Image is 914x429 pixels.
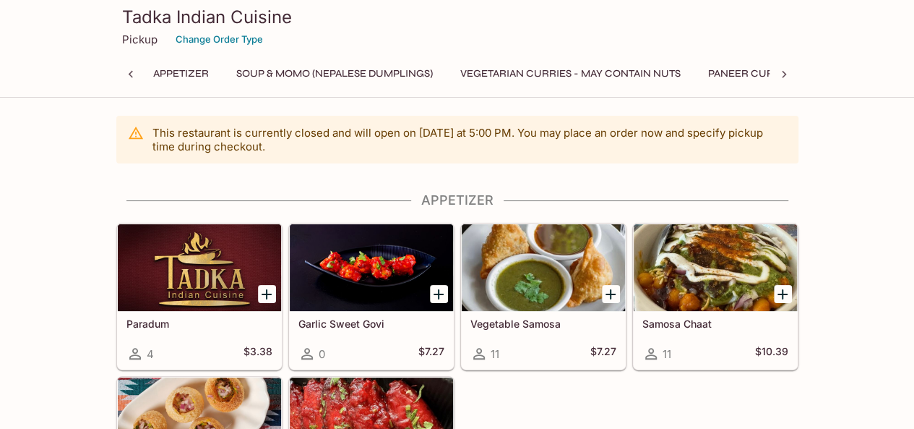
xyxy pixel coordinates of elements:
[228,64,441,84] button: Soup & Momo (Nepalese Dumplings)
[126,318,272,330] h5: Paradum
[663,347,671,361] span: 11
[145,64,217,84] button: Appetizer
[258,285,276,303] button: Add Paradum
[116,192,798,208] h4: Appetizer
[462,224,625,311] div: Vegetable Samosa
[147,347,154,361] span: 4
[430,285,448,303] button: Add Garlic Sweet Govi
[152,126,787,153] p: This restaurant is currently closed and will open on [DATE] at 5:00 PM . You may place an order n...
[633,224,798,370] a: Samosa Chaat11$10.39
[298,318,444,330] h5: Garlic Sweet Govi
[642,318,788,330] h5: Samosa Chaat
[470,318,616,330] h5: Vegetable Samosa
[590,345,616,362] h5: $7.27
[169,28,270,51] button: Change Order Type
[289,224,454,370] a: Garlic Sweet Govi0$7.27
[418,345,444,362] h5: $7.27
[634,224,797,311] div: Samosa Chaat
[117,224,282,370] a: Paradum4$3.38
[700,64,804,84] button: Paneer Curries
[290,224,453,311] div: Garlic Sweet Govi
[491,347,499,361] span: 11
[319,347,325,361] span: 0
[755,345,788,362] h5: $10.39
[452,64,689,84] button: Vegetarian Curries - may contain nuts
[118,224,281,311] div: Paradum
[243,345,272,362] h5: $3.38
[774,285,792,303] button: Add Samosa Chaat
[602,285,620,303] button: Add Vegetable Samosa
[122,6,793,28] h3: Tadka Indian Cuisine
[461,224,626,370] a: Vegetable Samosa11$7.27
[122,33,158,46] p: Pickup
